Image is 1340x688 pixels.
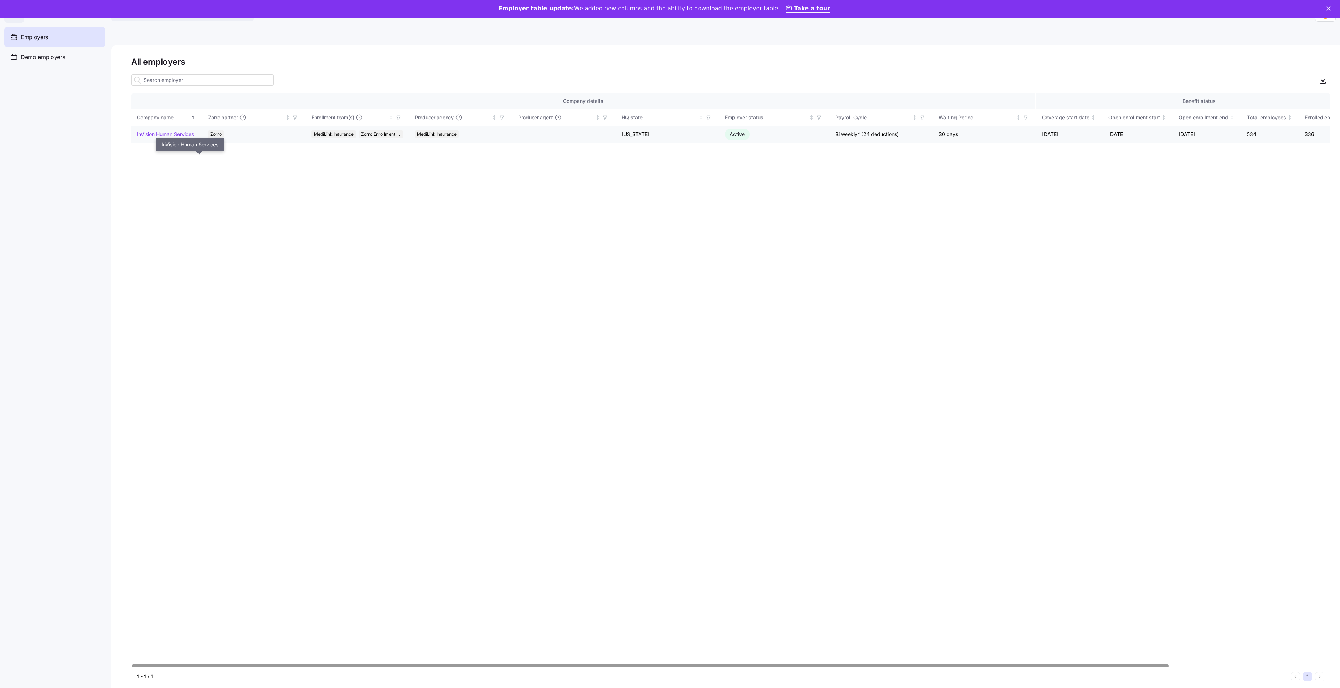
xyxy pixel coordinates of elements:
div: Not sorted [492,115,497,120]
input: Search employer [131,74,274,86]
th: Enrollment team(s)Not sorted [306,109,409,126]
th: Producer agencyNot sorted [409,109,512,126]
th: Employer statusNot sorted [719,109,830,126]
span: Zorro [210,130,222,138]
a: InVision Human Services [137,131,194,138]
th: Coverage start dateNot sorted [1036,109,1103,126]
span: Demo employers [21,53,65,62]
div: Payroll Cycle [835,114,911,121]
div: Not sorted [595,115,600,120]
div: Not sorted [809,115,814,120]
td: 30 days [933,126,1036,143]
td: [DATE] [1173,126,1241,143]
span: MediLink Insurance [314,130,354,138]
th: Total employeesNot sorted [1241,109,1299,126]
b: Employer table update: [499,5,574,12]
span: Zorro partner [208,114,238,121]
div: Company name [137,114,190,121]
td: Bi weekly* (24 deductions) [830,126,933,143]
div: Not sorted [699,115,703,120]
div: Not sorted [388,115,393,120]
th: Company nameSorted ascending [131,109,202,126]
div: Open enrollment start [1108,114,1160,121]
div: HQ state [622,114,697,121]
div: Close [1326,6,1334,11]
div: Not sorted [1016,115,1021,120]
button: Previous page [1291,672,1300,681]
td: [US_STATE] [616,126,719,143]
th: Payroll CycleNot sorted [830,109,933,126]
div: Not sorted [285,115,290,120]
th: Zorro partnerNot sorted [202,109,306,126]
th: Open enrollment endNot sorted [1173,109,1241,126]
td: [DATE] [1036,126,1103,143]
div: Coverage start date [1042,114,1089,121]
div: Company details [137,97,1030,105]
button: 1 [1303,672,1312,681]
div: Not sorted [1091,115,1096,120]
button: Next page [1315,672,1324,681]
div: Sorted ascending [191,115,196,120]
th: Open enrollment startNot sorted [1103,109,1173,126]
td: [DATE] [1103,126,1173,143]
span: Enrollment team(s) [311,114,354,121]
div: Total employees [1247,114,1286,121]
div: Employer status [725,114,808,121]
th: HQ stateNot sorted [616,109,719,126]
span: MediLink Insurance [417,130,457,138]
a: Demo employers [4,47,105,67]
div: Open enrollment end [1179,114,1228,121]
div: 1 - 1 / 1 [137,673,1288,680]
a: Take a tour [786,5,830,13]
div: Not sorted [912,115,917,120]
th: Producer agentNot sorted [512,109,616,126]
th: Waiting PeriodNot sorted [933,109,1036,126]
span: Producer agency [415,114,454,121]
h1: All employers [131,56,1330,67]
div: Not sorted [1230,115,1235,120]
span: Active [730,131,745,137]
div: Not sorted [1287,115,1292,120]
div: We added new columns and the ability to download the employer table. [499,5,780,12]
a: Employers [4,27,105,47]
div: Waiting Period [939,114,1014,121]
span: Zorro Enrollment Team [361,130,401,138]
div: Not sorted [1161,115,1166,120]
td: 534 [1241,126,1299,143]
span: Producer agent [518,114,553,121]
span: Employers [21,33,48,42]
